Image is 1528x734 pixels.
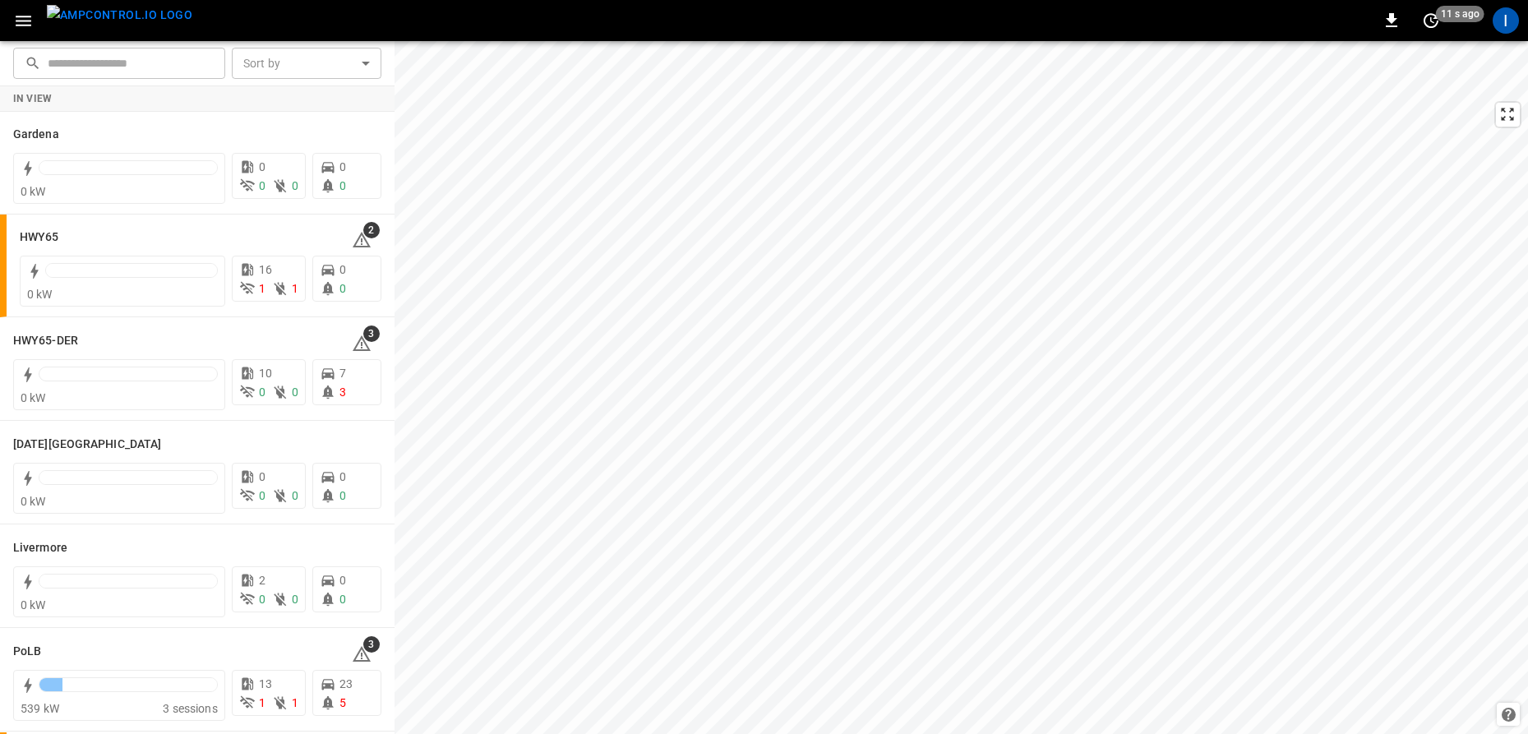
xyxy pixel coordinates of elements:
[259,593,265,606] span: 0
[363,325,380,342] span: 3
[13,643,41,661] h6: PoLB
[363,636,380,653] span: 3
[339,160,346,173] span: 0
[339,263,346,276] span: 0
[339,367,346,380] span: 7
[339,385,346,399] span: 3
[13,539,67,557] h6: Livermore
[13,126,59,144] h6: Gardena
[292,593,298,606] span: 0
[363,222,380,238] span: 2
[292,385,298,399] span: 0
[259,470,265,483] span: 0
[292,179,298,192] span: 0
[259,179,265,192] span: 0
[13,436,161,454] h6: Karma Center
[27,288,53,301] span: 0 kW
[339,696,346,709] span: 5
[21,185,46,198] span: 0 kW
[13,332,78,350] h6: HWY65-DER
[1493,7,1519,34] div: profile-icon
[259,574,265,587] span: 2
[21,495,46,508] span: 0 kW
[259,282,265,295] span: 1
[21,391,46,404] span: 0 kW
[21,598,46,612] span: 0 kW
[259,367,272,380] span: 10
[292,489,298,502] span: 0
[259,677,272,690] span: 13
[1436,6,1484,22] span: 11 s ago
[259,263,272,276] span: 16
[20,229,59,247] h6: HWY65
[13,93,53,104] strong: In View
[339,282,346,295] span: 0
[395,41,1528,734] canvas: Map
[339,179,346,192] span: 0
[339,593,346,606] span: 0
[259,385,265,399] span: 0
[339,677,353,690] span: 23
[21,702,59,715] span: 539 kW
[259,489,265,502] span: 0
[339,574,346,587] span: 0
[47,5,192,25] img: ampcontrol.io logo
[259,160,265,173] span: 0
[339,470,346,483] span: 0
[292,696,298,709] span: 1
[259,696,265,709] span: 1
[339,489,346,502] span: 0
[292,282,298,295] span: 1
[1418,7,1444,34] button: set refresh interval
[163,702,218,715] span: 3 sessions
